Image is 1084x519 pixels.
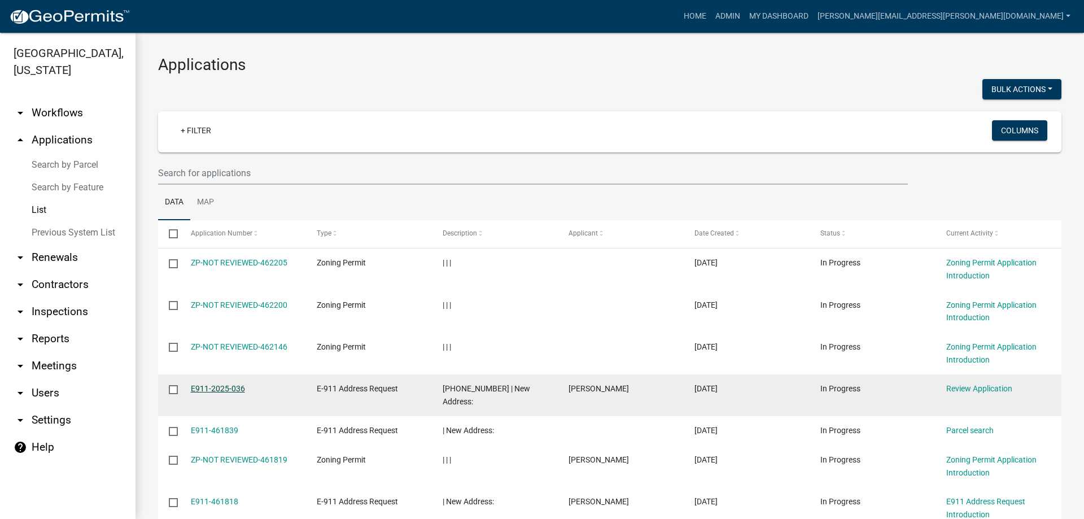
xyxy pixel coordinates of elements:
span: Yajtsav [569,455,629,464]
datatable-header-cell: Description [432,220,558,247]
datatable-header-cell: Status [810,220,936,247]
span: | | | [443,300,451,309]
i: arrow_drop_down [14,332,27,346]
span: In Progress [820,258,860,267]
span: 08/11/2025 [694,342,718,351]
span: 08/11/2025 [694,426,718,435]
a: E911 Address Request Introduction [946,497,1025,519]
span: 08/11/2025 [694,300,718,309]
a: Zoning Permit Application Introduction [946,300,1037,322]
a: Zoning Permit Application Introduction [946,455,1037,477]
span: Zoning Permit [317,455,366,464]
button: Columns [992,120,1047,141]
span: Date Created [694,229,734,237]
span: In Progress [820,455,860,464]
span: E-911 Address Request [317,426,398,435]
span: Description [443,229,477,237]
span: In Progress [820,384,860,393]
a: Review Application [946,384,1012,393]
a: My Dashboard [745,6,813,27]
a: Zoning Permit Application Introduction [946,342,1037,364]
span: Application Number [191,229,252,237]
span: 08/11/2025 [694,384,718,393]
i: arrow_drop_down [14,386,27,400]
a: ZP-NOT REVIEWED-461819 [191,455,287,464]
span: E-911 Address Request [317,384,398,393]
span: Current Activity [946,229,993,237]
i: help [14,441,27,454]
span: 08/11/2025 [694,258,718,267]
span: Status [820,229,840,237]
a: Parcel search [946,426,994,435]
span: | New Address: [443,497,494,506]
span: | | | [443,455,451,464]
span: Victoria Ashuli Pao-Sein [569,384,629,393]
span: In Progress [820,342,860,351]
h3: Applications [158,55,1061,75]
a: Zoning Permit Application Introduction [946,258,1037,280]
a: E911-461839 [191,426,238,435]
span: Type [317,229,331,237]
span: 08/11/2025 [694,455,718,464]
datatable-header-cell: Select [158,220,180,247]
a: E911-461818 [191,497,238,506]
i: arrow_drop_down [14,251,27,264]
i: arrow_drop_up [14,133,27,147]
button: Bulk Actions [982,79,1061,99]
span: In Progress [820,426,860,435]
span: Zoning Permit [317,300,366,309]
a: ZP-NOT REVIEWED-462200 [191,300,287,309]
a: E911-2025-036 [191,384,245,393]
datatable-header-cell: Date Created [684,220,810,247]
a: Home [679,6,711,27]
a: Admin [711,6,745,27]
a: ZP-NOT REVIEWED-462146 [191,342,287,351]
datatable-header-cell: Current Activity [936,220,1061,247]
input: Search for applications [158,162,908,185]
span: Zoning Permit [317,342,366,351]
i: arrow_drop_down [14,106,27,120]
a: Data [158,185,190,221]
a: + Filter [172,120,220,141]
i: arrow_drop_down [14,413,27,427]
span: | | | [443,258,451,267]
span: Zoning Permit [317,258,366,267]
i: arrow_drop_down [14,359,27,373]
span: In Progress [820,300,860,309]
span: In Progress [820,497,860,506]
datatable-header-cell: Application Number [180,220,305,247]
span: 08/11/2025 [694,497,718,506]
a: [PERSON_NAME][EMAIL_ADDRESS][PERSON_NAME][DOMAIN_NAME] [813,6,1075,27]
span: Applicant [569,229,598,237]
a: Map [190,185,221,221]
datatable-header-cell: Applicant [558,220,684,247]
span: 81-030-1100 | New Address: [443,384,530,406]
span: | New Address: [443,426,494,435]
span: | | | [443,342,451,351]
span: Yajtsav [569,497,629,506]
a: ZP-NOT REVIEWED-462205 [191,258,287,267]
datatable-header-cell: Type [305,220,431,247]
i: arrow_drop_down [14,278,27,291]
span: E-911 Address Request [317,497,398,506]
i: arrow_drop_down [14,305,27,319]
